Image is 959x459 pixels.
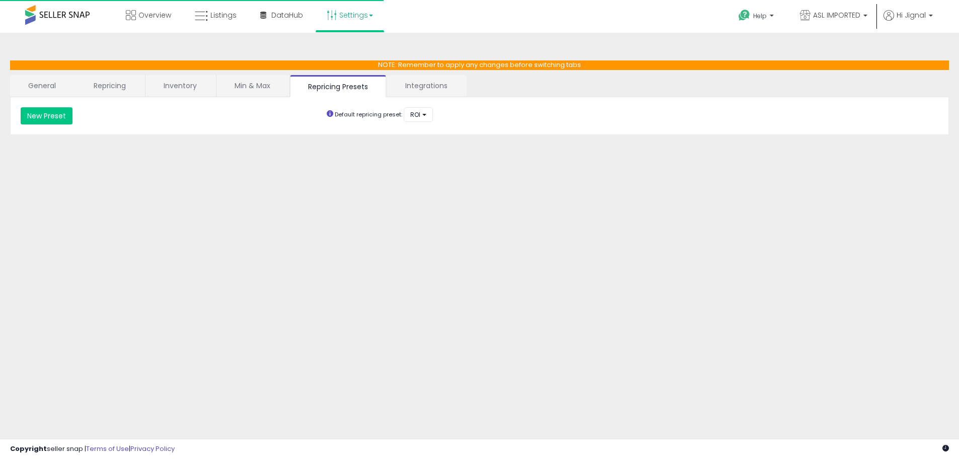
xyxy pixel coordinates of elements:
span: Overview [138,10,171,20]
a: Help [730,2,784,33]
span: DataHub [271,10,303,20]
span: Hi Jignal [897,10,926,20]
span: ROI [410,110,420,119]
a: Privacy Policy [130,444,175,453]
p: NOTE: Remember to apply any changes before switching tabs [10,60,949,70]
span: ASL IMPORTED [813,10,860,20]
a: Repricing [76,75,144,96]
a: Integrations [387,75,466,96]
a: General [10,75,75,96]
a: Hi Jignal [883,10,933,33]
a: Min & Max [216,75,288,96]
a: Inventory [145,75,215,96]
strong: Copyright [10,444,47,453]
span: Help [753,12,767,20]
div: seller snap | | [10,444,175,454]
a: Terms of Use [86,444,129,453]
i: Get Help [738,9,751,22]
button: New Preset [21,107,72,124]
button: ROI [404,107,433,122]
a: Repricing Presets [290,75,386,97]
span: Listings [210,10,237,20]
small: Default repricing preset: [335,110,402,118]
